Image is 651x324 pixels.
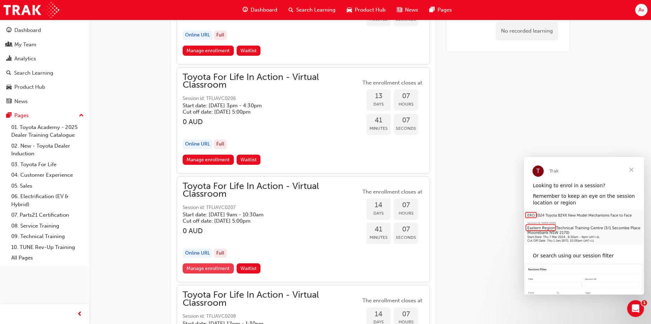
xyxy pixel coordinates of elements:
span: 1 [642,300,647,306]
a: 08. Service Training [8,221,87,231]
button: DashboardMy TeamAnalyticsSearch LearningProduct HubNews [3,22,87,109]
span: 07 [394,225,418,234]
div: My Team [14,41,36,49]
span: Minutes [366,234,391,242]
a: 02. New - Toyota Dealer Induction [8,141,87,159]
a: guage-iconDashboard [237,3,283,17]
div: Full [214,140,227,149]
span: Session id: TFLIAVC0208 [183,312,361,320]
div: Pages [14,112,29,120]
a: Manage enrollment [183,155,234,165]
span: Session id: TFLIAVC0206 [183,95,361,103]
span: up-icon [79,111,84,120]
span: car-icon [347,6,352,14]
span: The enrollment closes at [361,297,424,305]
span: Waitlist [240,48,257,54]
a: 05. Sales [8,181,87,191]
h5: Cut off date: [DATE] 5:00pm [183,109,350,115]
div: Online URL [183,140,212,149]
span: Hours [394,100,418,108]
span: chart-icon [6,56,12,62]
div: Full [214,249,227,258]
span: 41 [366,116,391,124]
span: The enrollment closes at [361,79,424,87]
span: guage-icon [6,27,12,34]
span: search-icon [6,70,11,76]
span: News [405,6,418,14]
span: Waitlist [240,157,257,163]
div: Online URL [183,31,212,40]
button: Waitlist [237,263,261,274]
a: Analytics [3,52,87,65]
span: news-icon [6,99,12,105]
div: Analytics [14,55,36,63]
span: 07 [394,92,418,100]
button: Pages [3,109,87,122]
span: Hours [394,209,418,217]
div: Full [214,31,227,40]
a: Search Learning [3,67,87,80]
a: Product Hub [3,81,87,94]
h3: 0 AUD [183,118,361,126]
span: Seconds [394,124,418,133]
h5: Start date: [DATE] 9am - 10:30am [183,211,350,218]
span: Days [366,209,391,217]
span: Waitlist [240,265,257,271]
span: prev-icon [77,310,82,319]
img: Trak [4,2,59,18]
h5: Cut off date: [DATE] 5:00pm [183,218,350,224]
span: people-icon [6,42,12,48]
button: Toyota For Life In Action - Virtual ClassroomSession id: TFLIAVC0207Start date: [DATE] 9am - 10:3... [183,182,424,277]
a: 03. Toyota For Life [8,159,87,170]
a: news-iconNews [391,3,424,17]
a: Manage enrollment [183,263,234,274]
a: My Team [3,38,87,51]
div: News [14,97,28,106]
span: Toyota For Life In Action - Virtual Classroom [183,73,361,89]
span: The enrollment closes at [361,188,424,196]
a: search-iconSearch Learning [283,3,341,17]
span: Days [366,100,391,108]
div: No recorded learning [496,22,558,40]
a: 10. TUNE Rev-Up Training [8,242,87,253]
span: news-icon [397,6,402,14]
span: Av [638,6,644,14]
button: Av [635,4,647,16]
a: All Pages [8,252,87,263]
span: 14 [366,201,391,209]
h5: Start date: [DATE] 3pm - 4:30pm [183,102,350,109]
span: pages-icon [429,6,435,14]
a: Manage enrollment [183,46,234,56]
span: pages-icon [6,113,12,119]
span: Minutes [366,124,391,133]
span: car-icon [6,84,12,90]
span: 14 [366,310,391,318]
span: Seconds [394,234,418,242]
div: Online URL [183,249,212,258]
a: 04. Customer Experience [8,170,87,181]
a: 01. Toyota Academy - 2025 Dealer Training Catalogue [8,122,87,141]
div: Search Learning [14,69,53,77]
span: search-icon [289,6,293,14]
iframe: Intercom live chat message [524,157,644,295]
button: Toyota For Life In Action - Virtual ClassroomSession id: TFLIAVC0206Start date: [DATE] 3pm - 4:30... [183,73,424,168]
a: car-iconProduct Hub [341,3,391,17]
button: Waitlist [237,46,261,56]
div: Dashboard [14,26,41,34]
button: Waitlist [237,155,261,165]
a: 06. Electrification (EV & Hybrid) [8,191,87,210]
a: 09. Technical Training [8,231,87,242]
a: News [3,95,87,108]
h3: 0 AUD [183,227,361,235]
span: Toyota For Life In Action - Virtual Classroom [183,291,361,307]
span: Session id: TFLIAVC0207 [183,204,361,212]
span: 41 [366,225,391,234]
span: Pages [438,6,452,14]
span: 13 [366,92,391,100]
span: Toyota For Life In Action - Virtual Classroom [183,182,361,198]
span: 07 [394,116,418,124]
